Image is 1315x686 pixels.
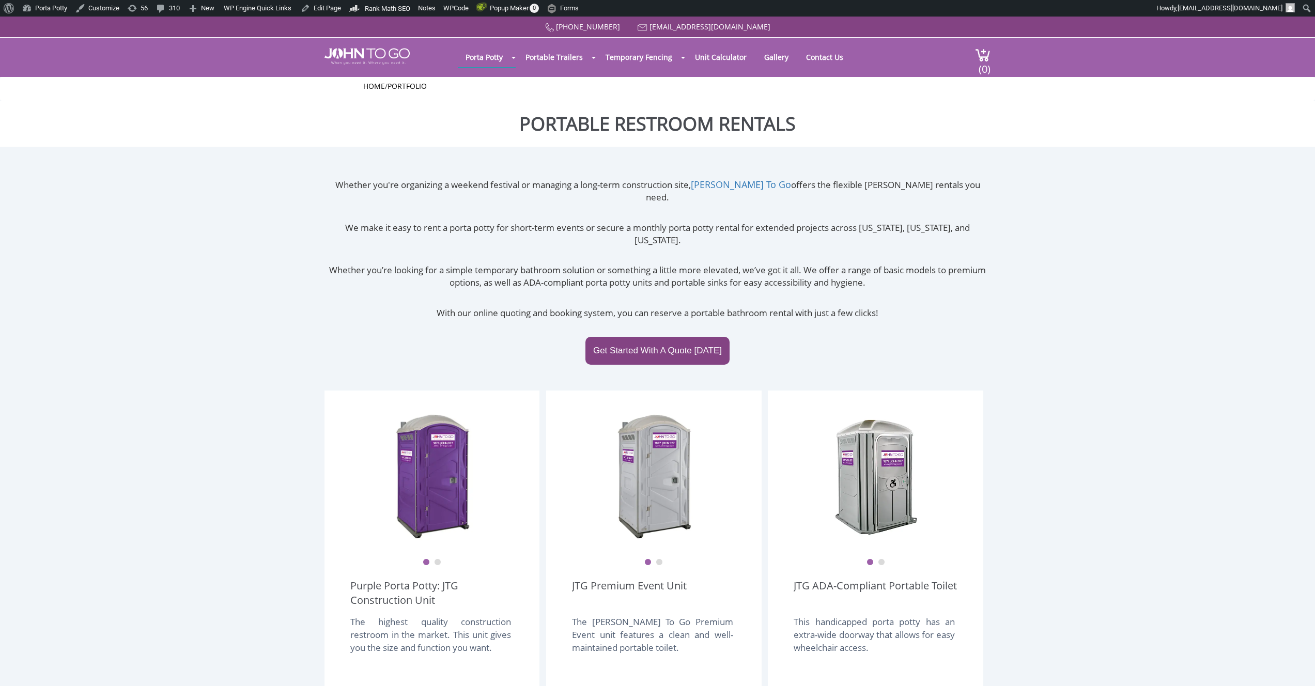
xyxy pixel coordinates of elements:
[975,48,991,62] img: cart a
[644,559,652,566] button: 1 of 2
[1178,4,1282,12] span: [EMAIL_ADDRESS][DOMAIN_NAME]
[363,81,952,91] ul: /
[350,579,514,607] a: Purple Porta Potty: JTG Construction Unit
[388,81,427,91] a: Portfolio
[365,5,410,12] span: Rank Math SEO
[324,48,410,65] img: JOHN to go
[794,579,957,607] a: JTG ADA-Compliant Portable Toilet
[324,307,991,319] p: With our online quoting and booking system, you can reserve a portable bathroom rental with just ...
[324,222,991,247] p: We make it easy to rent a porta potty for short-term events or secure a monthly porta potty renta...
[324,178,991,204] p: Whether you're organizing a weekend festival or managing a long-term construction site, offers th...
[638,24,647,31] img: Mail
[530,4,539,13] span: 0
[878,559,885,566] button: 2 of 2
[423,559,430,566] button: 1 of 2
[518,47,591,67] a: Portable Trailers
[350,615,511,665] div: The highest quality construction restroom in the market. This unit gives you the size and functio...
[834,411,917,540] img: ADA Handicapped Accessible Unit
[794,615,954,665] div: This handicapped porta potty has an extra-wide doorway that allows for easy wheelchair access.
[458,47,510,67] a: Porta Potty
[572,615,733,665] div: The [PERSON_NAME] To Go Premium Event unit features a clean and well-maintained portable toilet.
[545,23,554,32] img: Call
[649,22,770,32] a: [EMAIL_ADDRESS][DOMAIN_NAME]
[691,178,791,191] a: [PERSON_NAME] To Go
[756,47,796,67] a: Gallery
[656,559,663,566] button: 2 of 2
[867,559,874,566] button: 1 of 2
[324,264,991,289] p: Whether you’re looking for a simple temporary bathroom solution or something a little more elevat...
[687,47,754,67] a: Unit Calculator
[798,47,851,67] a: Contact Us
[978,54,991,76] span: (0)
[585,337,730,365] a: Get Started With A Quote [DATE]
[363,81,385,91] a: Home
[434,559,441,566] button: 2 of 2
[572,579,687,607] a: JTG Premium Event Unit
[556,22,620,32] a: [PHONE_NUMBER]
[598,47,680,67] a: Temporary Fencing
[1274,645,1315,686] button: Live Chat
